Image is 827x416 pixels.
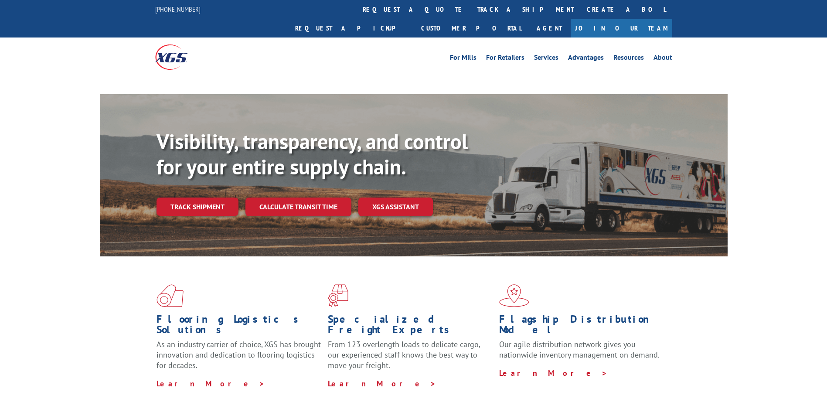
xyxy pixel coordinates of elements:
a: For Mills [450,54,476,64]
h1: Specialized Freight Experts [328,314,493,339]
span: Our agile distribution network gives you nationwide inventory management on demand. [499,339,660,360]
a: Learn More > [499,368,608,378]
img: xgs-icon-total-supply-chain-intelligence-red [157,284,184,307]
img: xgs-icon-flagship-distribution-model-red [499,284,529,307]
a: Learn More > [328,378,436,389]
a: Resources [613,54,644,64]
a: Request a pickup [289,19,415,38]
a: Track shipment [157,198,238,216]
h1: Flagship Distribution Model [499,314,664,339]
a: Calculate transit time [245,198,351,216]
a: XGS ASSISTANT [358,198,433,216]
b: Visibility, transparency, and control for your entire supply chain. [157,128,468,180]
a: Join Our Team [571,19,672,38]
a: About [653,54,672,64]
a: Customer Portal [415,19,528,38]
a: Learn More > [157,378,265,389]
a: For Retailers [486,54,524,64]
img: xgs-icon-focused-on-flooring-red [328,284,348,307]
h1: Flooring Logistics Solutions [157,314,321,339]
span: As an industry carrier of choice, XGS has brought innovation and dedication to flooring logistics... [157,339,321,370]
a: Advantages [568,54,604,64]
a: Services [534,54,558,64]
p: From 123 overlength loads to delicate cargo, our experienced staff knows the best way to move you... [328,339,493,378]
a: Agent [528,19,571,38]
a: [PHONE_NUMBER] [155,5,201,14]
